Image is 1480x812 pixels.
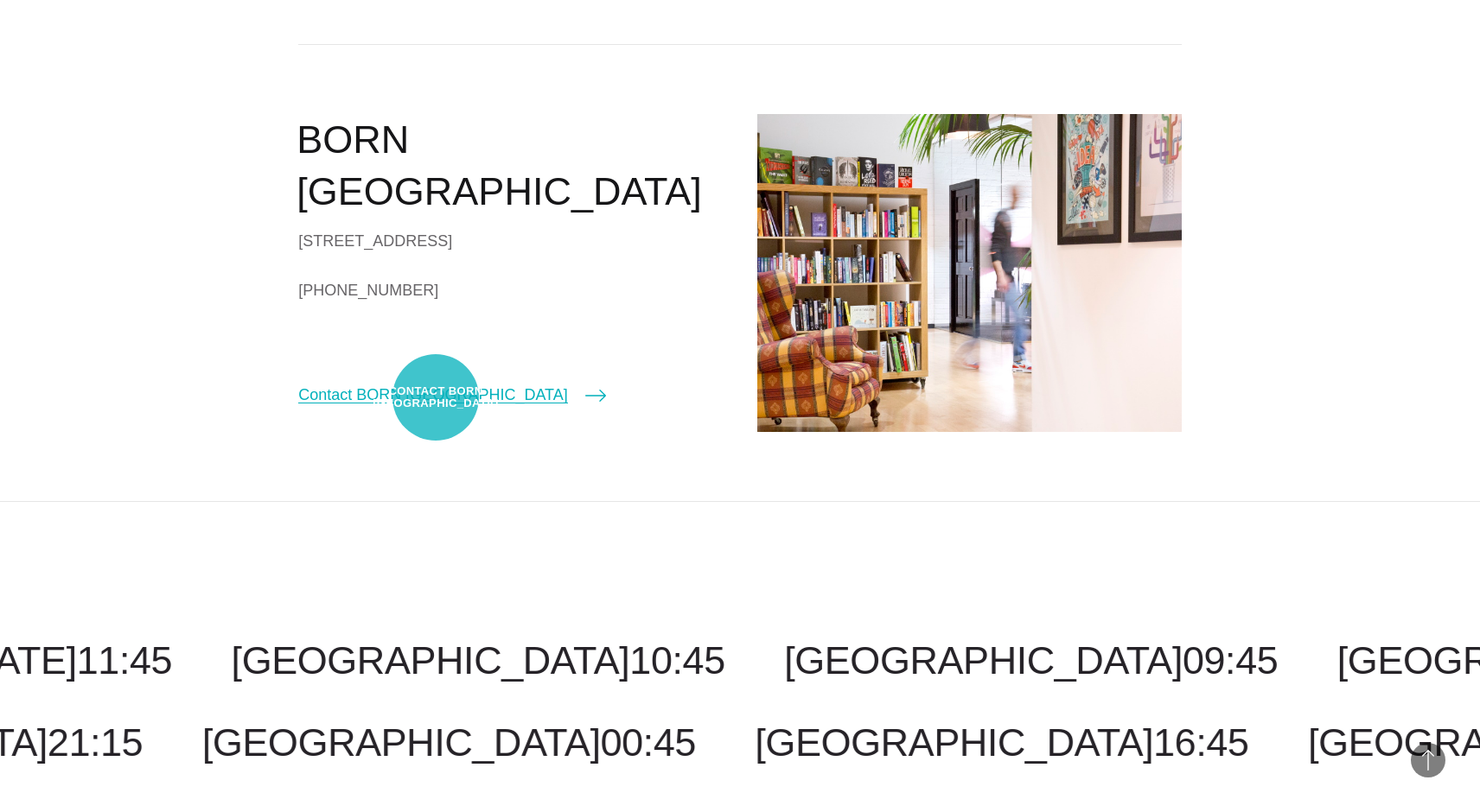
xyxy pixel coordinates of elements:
[298,383,605,407] a: Contact BORN [GEOGRAPHIC_DATA]
[629,638,724,682] span: 10:45
[784,638,1278,682] a: [GEOGRAPHIC_DATA]09:45
[1153,720,1248,764] span: 16:45
[297,114,723,219] h2: BORN [GEOGRAPHIC_DATA]
[48,720,143,764] span: 21:15
[202,720,696,764] a: [GEOGRAPHIC_DATA]00:45
[232,638,725,682] a: [GEOGRAPHIC_DATA]10:45
[755,720,1248,764] a: [GEOGRAPHIC_DATA]16:45
[1411,743,1445,777] button: Back to Top
[77,638,172,682] span: 11:45
[1183,638,1278,682] span: 09:45
[298,277,723,303] a: [PHONE_NUMBER]
[298,228,723,254] div: [STREET_ADDRESS]
[601,720,696,764] span: 00:45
